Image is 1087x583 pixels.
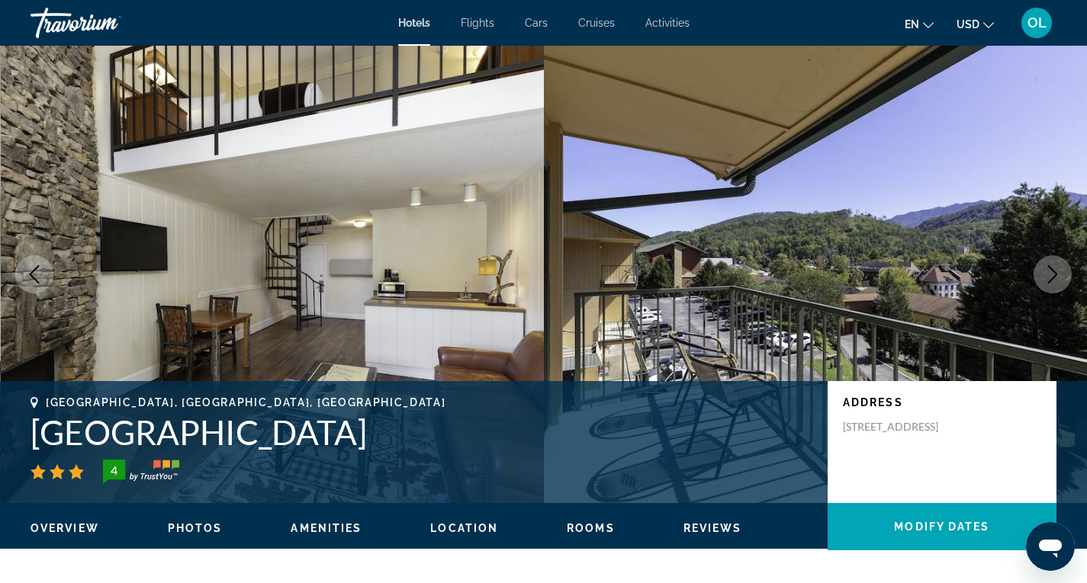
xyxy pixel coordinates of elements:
button: Reviews [683,521,742,535]
div: 4 [98,461,129,479]
span: OL [1028,15,1047,30]
p: Address [843,396,1041,408]
button: Previous image [15,255,53,293]
p: [STREET_ADDRESS] [843,420,965,434]
button: Location [430,521,498,535]
button: Next image [1034,255,1072,293]
span: [GEOGRAPHIC_DATA], [GEOGRAPHIC_DATA], [GEOGRAPHIC_DATA] [46,396,445,408]
button: Amenities [291,521,362,535]
span: en [905,18,919,30]
h1: [GEOGRAPHIC_DATA] [31,412,812,452]
a: Travorium [31,3,183,43]
img: trustyou-badge-hor.svg [103,460,179,484]
a: Flights [461,17,494,29]
a: Cars [525,17,548,29]
button: Overview [31,521,99,535]
button: Change currency [957,13,994,35]
a: Hotels [398,17,430,29]
button: Modify Dates [828,503,1056,550]
button: Rooms [567,521,615,535]
button: Photos [168,521,223,535]
span: Modify Dates [894,521,989,533]
a: Activities [645,17,690,29]
span: USD [957,18,979,30]
button: Change language [905,13,934,35]
iframe: Button to launch messaging window [1026,522,1075,571]
button: User Menu [1017,7,1056,39]
a: Cruises [578,17,615,29]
